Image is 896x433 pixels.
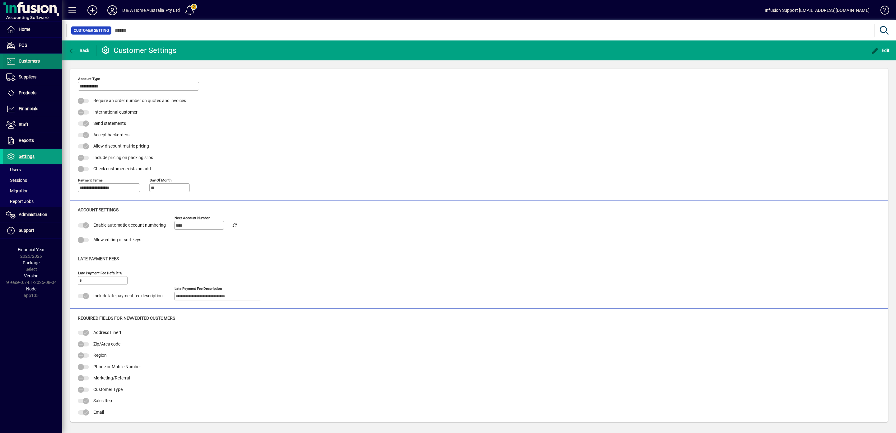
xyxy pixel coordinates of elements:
[122,5,180,15] div: D & A Home Australia Pty Ltd
[69,48,90,53] span: Back
[6,188,29,193] span: Migration
[19,43,27,48] span: POS
[175,215,210,220] mat-label: Next Account number
[3,85,62,101] a: Products
[3,38,62,53] a: POS
[93,155,153,160] span: Include pricing on packing slips
[3,117,62,133] a: Staff
[93,110,138,115] span: International customer
[93,98,186,103] span: Require an order number on quotes and invoices
[18,247,45,252] span: Financial Year
[19,74,36,79] span: Suppliers
[175,286,222,291] mat-label: Late payment fee description
[765,5,870,15] div: Infusion Support [EMAIL_ADDRESS][DOMAIN_NAME]
[23,260,40,265] span: Package
[102,5,122,16] button: Profile
[3,223,62,238] a: Support
[19,59,40,64] span: Customers
[93,364,141,369] span: Phone or Mobile Number
[3,69,62,85] a: Suppliers
[870,45,891,56] button: Edit
[19,122,28,127] span: Staff
[871,48,890,53] span: Edit
[150,178,171,182] mat-label: Day of month
[101,45,176,55] div: Customer Settings
[93,166,151,171] span: Check customer exists on add
[78,178,103,182] mat-label: Payment terms
[19,154,35,159] span: Settings
[78,77,100,81] mat-label: Account Type
[3,186,62,196] a: Migration
[3,101,62,117] a: Financials
[3,196,62,207] a: Report Jobs
[19,212,47,217] span: Administration
[82,5,102,16] button: Add
[3,164,62,175] a: Users
[3,22,62,37] a: Home
[93,353,107,358] span: Region
[93,144,149,148] span: Allow discount matrix pricing
[24,273,39,278] span: Version
[78,316,175,321] span: Required Fields For New/Edited Customers
[6,167,21,172] span: Users
[19,106,38,111] span: Financials
[93,132,129,137] span: Accept backorders
[93,330,122,335] span: Address Line 1
[93,121,126,126] span: Send statements
[19,90,36,95] span: Products
[67,45,91,56] button: Back
[93,341,120,346] span: Zip/Area code
[78,271,122,275] mat-label: Late payment fee default %
[93,223,166,228] span: Enable automatic account numbering
[6,178,27,183] span: Sessions
[19,138,34,143] span: Reports
[19,228,34,233] span: Support
[3,133,62,148] a: Reports
[19,27,30,32] span: Home
[93,375,130,380] span: Marketing/Referral
[3,207,62,223] a: Administration
[6,199,34,204] span: Report Jobs
[78,256,119,261] span: Late payment fees
[26,286,36,291] span: Node
[93,410,104,415] span: Email
[3,54,62,69] a: Customers
[62,45,96,56] app-page-header-button: Back
[93,293,163,298] span: Include late payment fee description
[78,207,119,212] span: Account settings
[876,1,888,21] a: Knowledge Base
[93,387,123,392] span: Customer Type
[3,175,62,186] a: Sessions
[74,27,109,34] span: Customer Setting
[93,398,112,403] span: Sales Rep
[93,237,141,242] span: Allow editing of sort keys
